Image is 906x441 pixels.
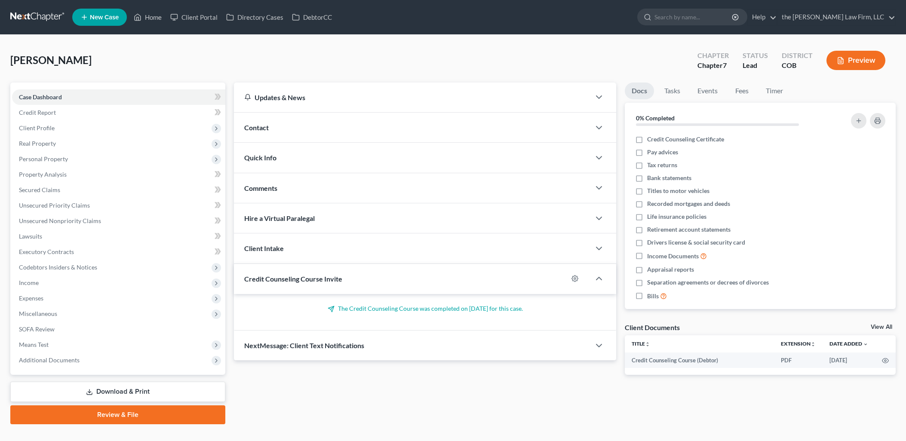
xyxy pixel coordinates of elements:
span: Tax returns [647,161,677,169]
a: Events [691,83,725,99]
span: Contact [244,123,269,132]
span: Client Intake [244,244,284,252]
a: View All [871,324,892,330]
span: New Case [90,14,119,21]
span: Recorded mortgages and deeds [647,199,730,208]
p: The Credit Counseling Course was completed on [DATE] for this case. [244,304,606,313]
a: Credit Report [12,105,225,120]
span: NextMessage: Client Text Notifications [244,341,364,349]
div: Chapter [697,61,729,70]
a: Property Analysis [12,167,225,182]
a: Home [129,9,166,25]
strong: 0% Completed [636,114,675,122]
a: Executory Contracts [12,244,225,260]
a: Date Added expand_more [829,340,868,347]
td: PDF [774,352,823,368]
i: unfold_more [645,342,650,347]
span: Bank statements [647,174,691,182]
span: Executory Contracts [19,248,74,255]
a: Secured Claims [12,182,225,198]
button: Preview [826,51,885,70]
td: [DATE] [823,352,875,368]
span: Real Property [19,140,56,147]
div: Updates & News [244,93,580,102]
span: Pay advices [647,148,678,156]
span: Expenses [19,294,43,302]
td: Credit Counseling Course (Debtor) [625,352,774,368]
a: Titleunfold_more [632,340,650,347]
div: Chapter [697,51,729,61]
a: SOFA Review [12,322,225,337]
span: Secured Claims [19,186,60,193]
a: Help [748,9,777,25]
span: Additional Documents [19,356,80,364]
a: DebtorCC [288,9,336,25]
a: Timer [759,83,790,99]
span: Personal Property [19,155,68,162]
span: Drivers license & social security card [647,238,745,247]
div: District [782,51,813,61]
span: Codebtors Insiders & Notices [19,263,97,271]
span: Hire a Virtual Paralegal [244,214,315,222]
a: Review & File [10,405,225,424]
a: Unsecured Nonpriority Claims [12,213,225,229]
span: Credit Counseling Certificate [647,135,724,144]
span: Credit Counseling Course Invite [244,275,342,283]
span: Appraisal reports [647,265,694,274]
a: Client Portal [166,9,222,25]
i: unfold_more [811,342,816,347]
span: Client Profile [19,124,55,132]
span: Separation agreements or decrees of divorces [647,278,769,287]
span: Miscellaneous [19,310,57,317]
span: Credit Report [19,109,56,116]
span: Unsecured Nonpriority Claims [19,217,101,224]
span: Bills [647,292,659,300]
span: Case Dashboard [19,93,62,101]
i: expand_more [863,342,868,347]
div: Lead [743,61,768,70]
a: Unsecured Priority Claims [12,198,225,213]
a: Directory Cases [222,9,288,25]
a: Lawsuits [12,229,225,244]
span: Titles to motor vehicles [647,187,709,195]
span: Income [19,279,39,286]
div: Status [743,51,768,61]
span: Lawsuits [19,233,42,240]
a: Fees [728,83,756,99]
a: the [PERSON_NAME] Law Firm, LLC [777,9,895,25]
span: Property Analysis [19,171,67,178]
a: Case Dashboard [12,89,225,105]
input: Search by name... [654,9,733,25]
span: Quick Info [244,153,276,162]
a: Docs [625,83,654,99]
span: [PERSON_NAME] [10,54,92,66]
div: COB [782,61,813,70]
a: Extensionunfold_more [781,340,816,347]
span: Unsecured Priority Claims [19,202,90,209]
span: Comments [244,184,277,192]
span: Life insurance policies [647,212,706,221]
a: Download & Print [10,382,225,402]
div: Client Documents [625,323,680,332]
span: Means Test [19,341,49,348]
span: Income Documents [647,252,699,260]
span: 7 [723,61,727,69]
span: SOFA Review [19,325,55,333]
span: Retirement account statements [647,225,731,234]
a: Tasks [657,83,687,99]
